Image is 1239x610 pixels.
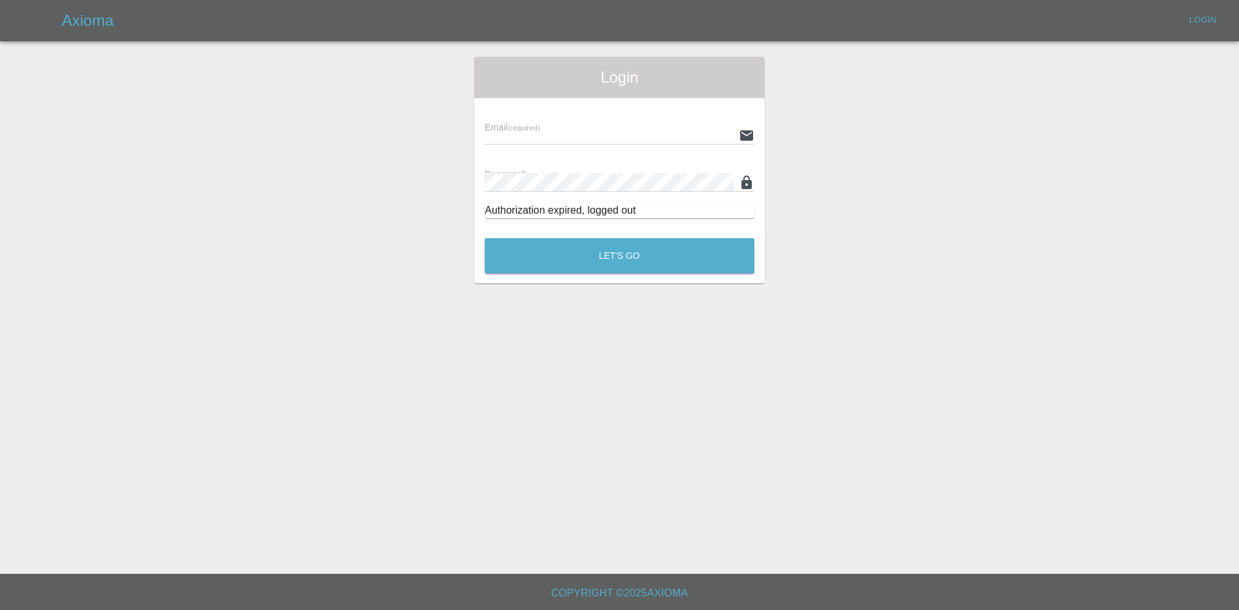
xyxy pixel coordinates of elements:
[508,124,540,132] small: (required)
[485,203,754,218] div: Authorization expired, logged out
[525,171,558,179] small: (required)
[62,10,114,31] h5: Axioma
[485,238,754,274] button: Let's Go
[10,584,1229,602] h6: Copyright © 2025 Axioma
[485,169,557,179] span: Password
[485,67,754,88] span: Login
[485,122,539,132] span: Email
[1182,10,1224,30] a: Login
